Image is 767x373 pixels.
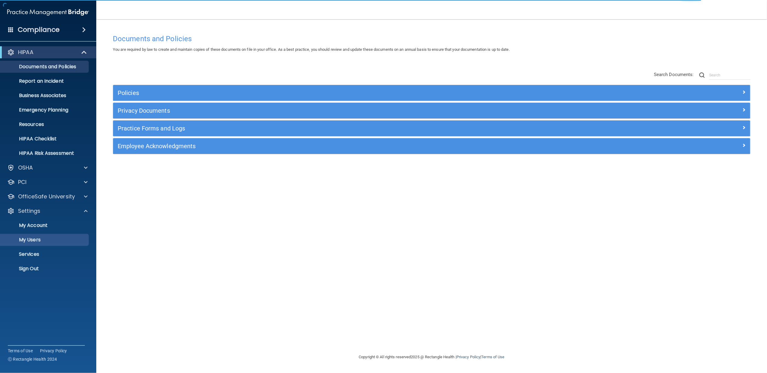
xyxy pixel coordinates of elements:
[18,26,60,34] h4: Compliance
[118,106,746,115] a: Privacy Documents
[118,141,746,151] a: Employee Acknowledgments
[7,164,88,171] a: OSHA
[113,47,510,52] span: You are required by law to create and maintain copies of these documents on file in your office. ...
[4,222,86,228] p: My Account
[18,193,75,200] p: OfficeSafe University
[4,251,86,257] p: Services
[118,125,586,132] h5: Practice Forms and Logs
[7,207,88,215] a: Settings
[7,49,87,56] a: HIPAA
[118,143,586,149] h5: Employee Acknowledgments
[8,356,57,362] span: Ⓒ Rectangle Health 2024
[18,49,33,56] p: HIPAA
[113,35,750,43] h4: Documents and Policies
[118,88,746,98] a: Policies
[118,107,586,114] h5: Privacy Documents
[456,355,480,359] a: Privacy Policy
[4,237,86,243] p: My Users
[118,124,746,133] a: Practice Forms and Logs
[7,6,89,18] img: PMB logo
[654,72,694,77] span: Search Documents:
[4,136,86,142] p: HIPAA Checklist
[40,348,67,354] a: Privacy Policy
[4,93,86,99] p: Business Associates
[18,179,26,186] p: PCI
[118,90,586,96] h5: Policies
[8,348,33,354] a: Terms of Use
[322,347,542,367] div: Copyright © All rights reserved 2025 @ Rectangle Health | |
[709,71,750,80] input: Search
[4,266,86,272] p: Sign Out
[18,164,33,171] p: OSHA
[4,107,86,113] p: Emergency Planning
[481,355,504,359] a: Terms of Use
[4,78,86,84] p: Report an Incident
[7,193,88,200] a: OfficeSafe University
[4,121,86,127] p: Resources
[699,72,705,78] img: ic-search.3b580494.png
[4,64,86,70] p: Documents and Policies
[18,207,40,215] p: Settings
[4,150,86,156] p: HIPAA Risk Assessment
[7,179,88,186] a: PCI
